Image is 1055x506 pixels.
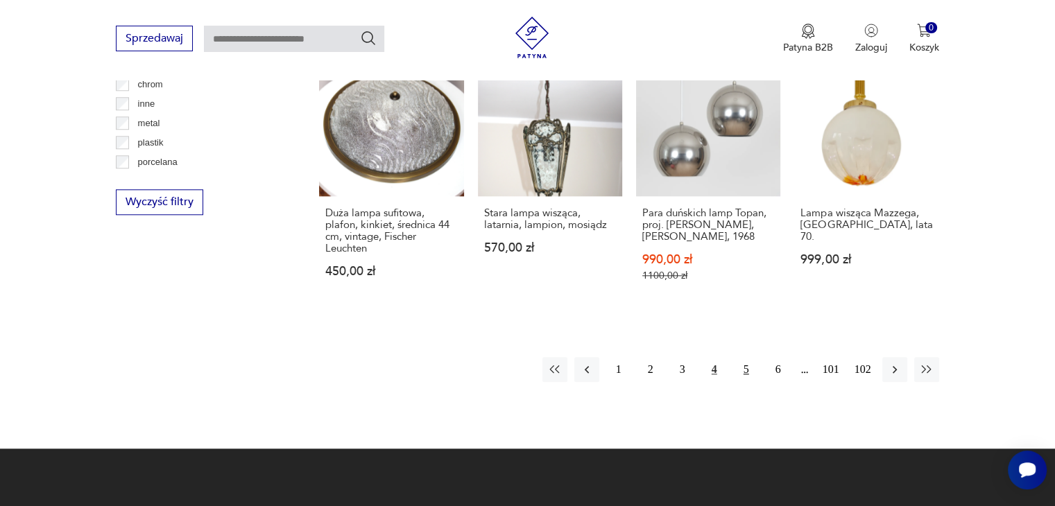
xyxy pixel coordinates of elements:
[642,254,774,265] p: 990,00 zł
[638,357,663,382] button: 2
[800,207,932,243] h3: Lampa wisząca Mazzega, [GEOGRAPHIC_DATA], lata 70.
[138,174,167,189] p: porcelit
[800,254,932,265] p: 999,00 zł
[116,26,193,51] button: Sprzedawaj
[766,357,791,382] button: 6
[360,30,377,46] button: Szukaj
[864,24,878,37] img: Ikonka użytkownika
[783,41,833,54] p: Patyna B2B
[783,24,833,54] a: Ikona medaluPatyna B2B
[319,52,463,308] a: Duża lampa sufitowa, plafon, kinkiet, średnica 44 cm, vintage, Fischer LeuchtenDuża lampa sufitow...
[909,41,939,54] p: Koszyk
[642,207,774,243] h3: Para duńskich lamp Topan, proj. [PERSON_NAME], [PERSON_NAME], 1968
[855,24,887,54] button: Zaloguj
[138,96,155,112] p: inne
[484,207,616,231] h3: Stara lampa wisząca, latarnia, lampion, mosiądz
[325,207,457,254] h3: Duża lampa sufitowa, plafon, kinkiet, średnica 44 cm, vintage, Fischer Leuchten
[855,41,887,54] p: Zaloguj
[116,189,203,215] button: Wyczyść filtry
[925,22,937,34] div: 0
[850,357,875,382] button: 102
[138,155,178,170] p: porcelana
[478,52,622,308] a: Stara lampa wisząca, latarnia, lampion, mosiądzStara lampa wisząca, latarnia, lampion, mosiądz570...
[636,52,780,308] a: SaleKlasykPara duńskich lamp Topan, proj. Verner Panton, Louis Poulsen, 1968Para duńskich lamp To...
[138,116,160,131] p: metal
[642,270,774,281] p: 1100,00 zł
[734,357,759,382] button: 5
[917,24,931,37] img: Ikona koszyka
[116,35,193,44] a: Sprzedawaj
[818,357,843,382] button: 101
[511,17,553,58] img: Patyna - sklep z meblami i dekoracjami vintage
[783,24,833,54] button: Patyna B2B
[138,77,163,92] p: chrom
[794,52,938,308] a: Lampa wisząca Mazzega, Wlochy, lata 70.Lampa wisząca Mazzega, [GEOGRAPHIC_DATA], lata 70.999,00 zł
[606,357,631,382] button: 1
[1008,451,1047,489] iframe: Smartsupp widget button
[702,357,727,382] button: 4
[801,24,815,39] img: Ikona medalu
[670,357,695,382] button: 3
[484,242,616,254] p: 570,00 zł
[325,265,457,277] p: 450,00 zł
[138,135,164,150] p: plastik
[909,24,939,54] button: 0Koszyk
